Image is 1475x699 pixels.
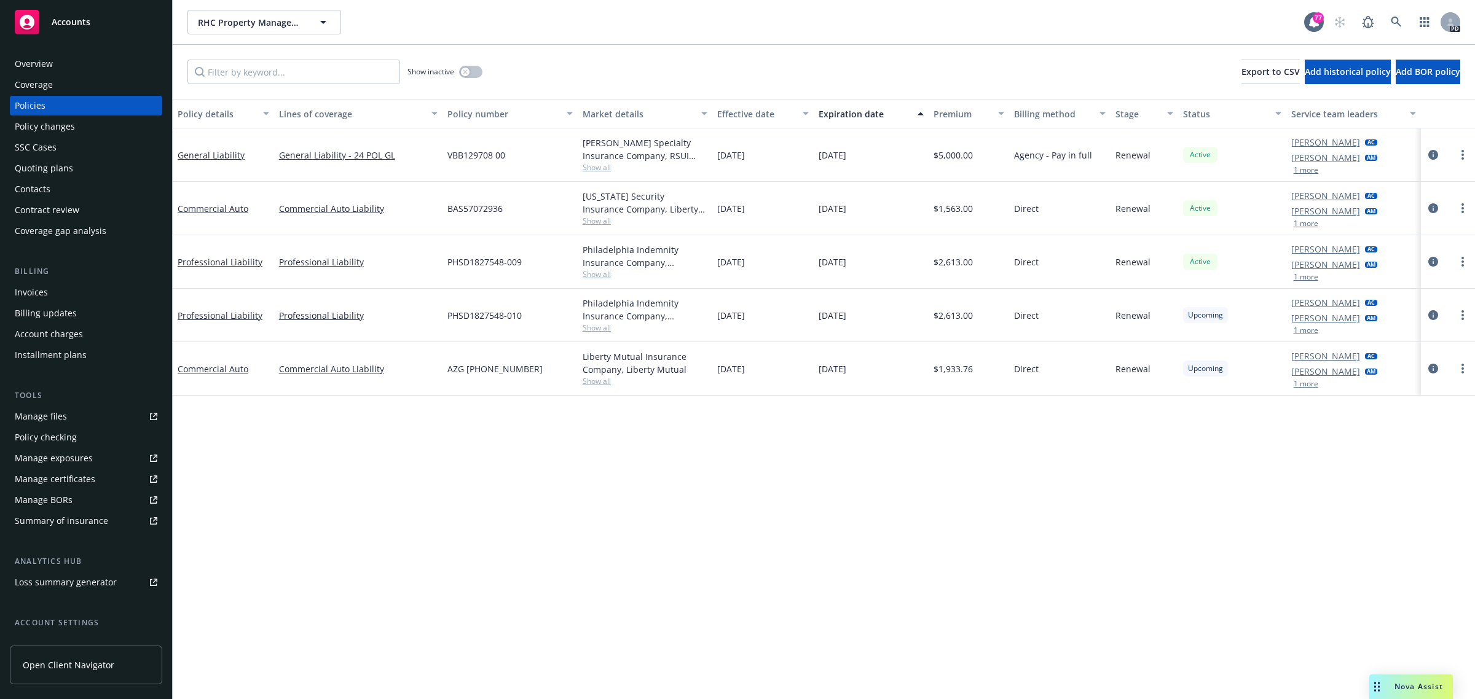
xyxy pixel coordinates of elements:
button: 1 more [1294,220,1318,227]
a: Start snowing [1327,10,1352,34]
span: Renewal [1115,309,1150,322]
span: Direct [1014,362,1039,375]
div: Lines of coverage [279,107,424,120]
a: Billing updates [10,303,162,323]
span: Upcoming [1188,310,1223,321]
span: Renewal [1115,149,1150,162]
span: [DATE] [819,362,846,375]
span: PHSD1827548-009 [447,256,522,268]
a: Loss summary generator [10,572,162,592]
button: Status [1178,99,1286,128]
span: Show all [583,216,708,226]
div: Policy changes [15,117,75,136]
span: Active [1188,203,1213,214]
button: Stage [1111,99,1178,128]
span: [DATE] [819,309,846,322]
div: Philadelphia Indemnity Insurance Company, [GEOGRAPHIC_DATA] Insurance Companies [583,297,708,322]
a: more [1455,361,1470,376]
a: more [1455,201,1470,216]
a: Quoting plans [10,158,162,178]
span: Accounts [52,17,90,27]
a: Accounts [10,5,162,39]
span: [DATE] [717,202,745,215]
button: Add historical policy [1305,60,1391,84]
a: Contacts [10,179,162,199]
div: Philadelphia Indemnity Insurance Company, [GEOGRAPHIC_DATA] Insurance Companies [583,243,708,269]
div: Account charges [15,324,83,344]
a: Installment plans [10,345,162,365]
div: Overview [15,54,53,74]
a: circleInformation [1426,147,1441,162]
a: more [1455,308,1470,322]
span: Direct [1014,309,1039,322]
a: [PERSON_NAME] [1291,205,1360,217]
span: VBB129708 00 [447,149,505,162]
button: Add BOR policy [1396,60,1460,84]
a: Commercial Auto Liability [279,362,438,375]
div: Manage exposures [15,448,93,468]
span: Add BOR policy [1396,66,1460,77]
div: Expiration date [819,107,910,120]
div: Service team leaders [1291,107,1403,120]
div: Billing method [1014,107,1092,120]
div: Manage certificates [15,469,95,489]
span: RHC Property Management, Inc. [198,16,304,29]
button: 1 more [1294,166,1318,174]
button: 1 more [1294,380,1318,388]
a: Report a Bug [1356,10,1380,34]
div: Premium [934,107,991,120]
a: circleInformation [1426,254,1441,269]
div: Manage BORs [15,490,73,510]
button: Policy number [442,99,578,128]
a: Overview [10,54,162,74]
div: Policy checking [15,428,77,447]
span: Show inactive [407,66,454,77]
div: Billing [10,265,162,278]
span: Add historical policy [1305,66,1391,77]
a: Switch app [1412,10,1437,34]
div: Account settings [10,617,162,629]
span: Show all [583,162,708,173]
a: Summary of insurance [10,511,162,531]
div: 77 [1313,12,1324,23]
button: Policy details [173,99,274,128]
div: Contract review [15,200,79,220]
span: Renewal [1115,202,1150,215]
div: Policies [15,96,45,115]
div: Installment plans [15,345,87,365]
span: [DATE] [819,202,846,215]
a: Policy changes [10,117,162,136]
a: Professional Liability [178,256,262,268]
button: Expiration date [814,99,929,128]
a: [PERSON_NAME] [1291,311,1360,324]
a: more [1455,147,1470,162]
a: Coverage [10,75,162,95]
div: Service team [15,634,68,654]
span: Upcoming [1188,363,1223,374]
span: BAS57072936 [447,202,503,215]
a: Policies [10,96,162,115]
a: Commercial Auto [178,363,248,375]
a: General Liability - 24 POL GL [279,149,438,162]
div: Market details [583,107,694,120]
a: Professional Liability [279,256,438,268]
span: Active [1188,149,1213,160]
a: more [1455,254,1470,269]
span: AZG [PHONE_NUMBER] [447,362,543,375]
div: Manage files [15,407,67,426]
button: Effective date [712,99,814,128]
button: RHC Property Management, Inc. [187,10,341,34]
span: Show all [583,322,708,333]
a: Coverage gap analysis [10,221,162,241]
span: Renewal [1115,256,1150,268]
span: Renewal [1115,362,1150,375]
button: Export to CSV [1241,60,1300,84]
span: Open Client Navigator [23,658,114,671]
span: $1,563.00 [934,202,973,215]
button: Service team leaders [1286,99,1422,128]
span: $2,613.00 [934,309,973,322]
a: General Liability [178,149,245,161]
button: 1 more [1294,327,1318,334]
a: SSC Cases [10,138,162,157]
span: Active [1188,256,1213,267]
